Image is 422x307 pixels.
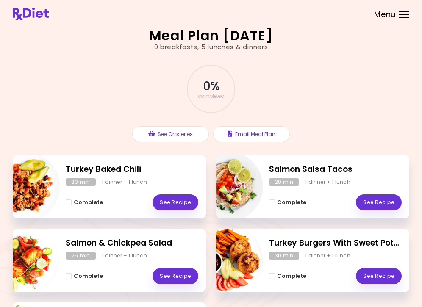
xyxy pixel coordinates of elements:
[356,268,402,284] a: See Recipe - Turkey Burgers With Sweet Potato Fries
[149,29,273,42] h2: Meal Plan [DATE]
[74,199,103,206] span: Complete
[198,94,225,99] span: completed
[153,194,198,210] a: See Recipe - Turkey Baked Chili
[213,126,290,142] button: Email Meal Plan
[269,252,299,260] div: 30 min
[305,252,350,260] div: 1 dinner + 1 lunch
[374,11,396,18] span: Menu
[203,79,219,94] span: 0 %
[74,273,103,279] span: Complete
[269,197,306,207] button: Complete - Salmon Salsa Tacos
[193,225,263,296] img: Info - Turkey Burgers With Sweet Potato Fries
[66,163,198,176] h2: Turkey Baked Chili
[269,237,402,249] h2: Turkey Burgers With Sweet Potato Fries
[269,163,402,176] h2: Salmon Salsa Tacos
[154,42,268,52] div: 0 breakfasts , 5 lunches & dinners
[66,178,96,186] div: 30 min
[13,8,49,20] img: RxDiet
[66,197,103,207] button: Complete - Turkey Baked Chili
[66,252,96,260] div: 25 min
[277,199,306,206] span: Complete
[356,194,402,210] a: See Recipe - Salmon Salsa Tacos
[153,268,198,284] a: See Recipe - Salmon & Chickpea Salad
[102,252,147,260] div: 1 dinner + 1 lunch
[102,178,147,186] div: 1 dinner + 1 lunch
[269,271,306,281] button: Complete - Turkey Burgers With Sweet Potato Fries
[66,271,103,281] button: Complete - Salmon & Chickpea Salad
[193,152,263,222] img: Info - Salmon Salsa Tacos
[277,273,306,279] span: Complete
[66,237,198,249] h2: Salmon & Chickpea Salad
[305,178,350,186] div: 1 dinner + 1 lunch
[269,178,299,186] div: 20 min
[132,126,209,142] button: See Groceries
